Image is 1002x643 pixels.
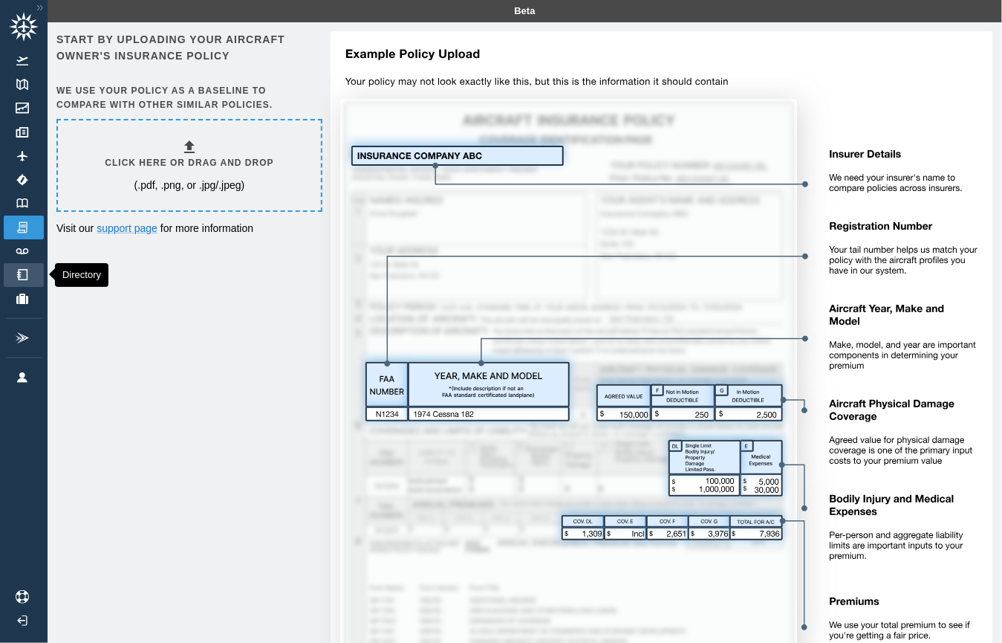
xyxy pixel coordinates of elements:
[56,31,319,65] h6: Start by uploading your aircraft owner's insurance policy
[56,221,319,236] p: Visit our for more information
[105,156,273,170] h6: Click here or drag and drop
[56,84,319,112] h6: We use your policy as a baseline to compare with other similar policies.
[97,222,157,234] a: support page
[134,178,245,193] p: (.pdf, .png, or .jpg/.jpeg)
